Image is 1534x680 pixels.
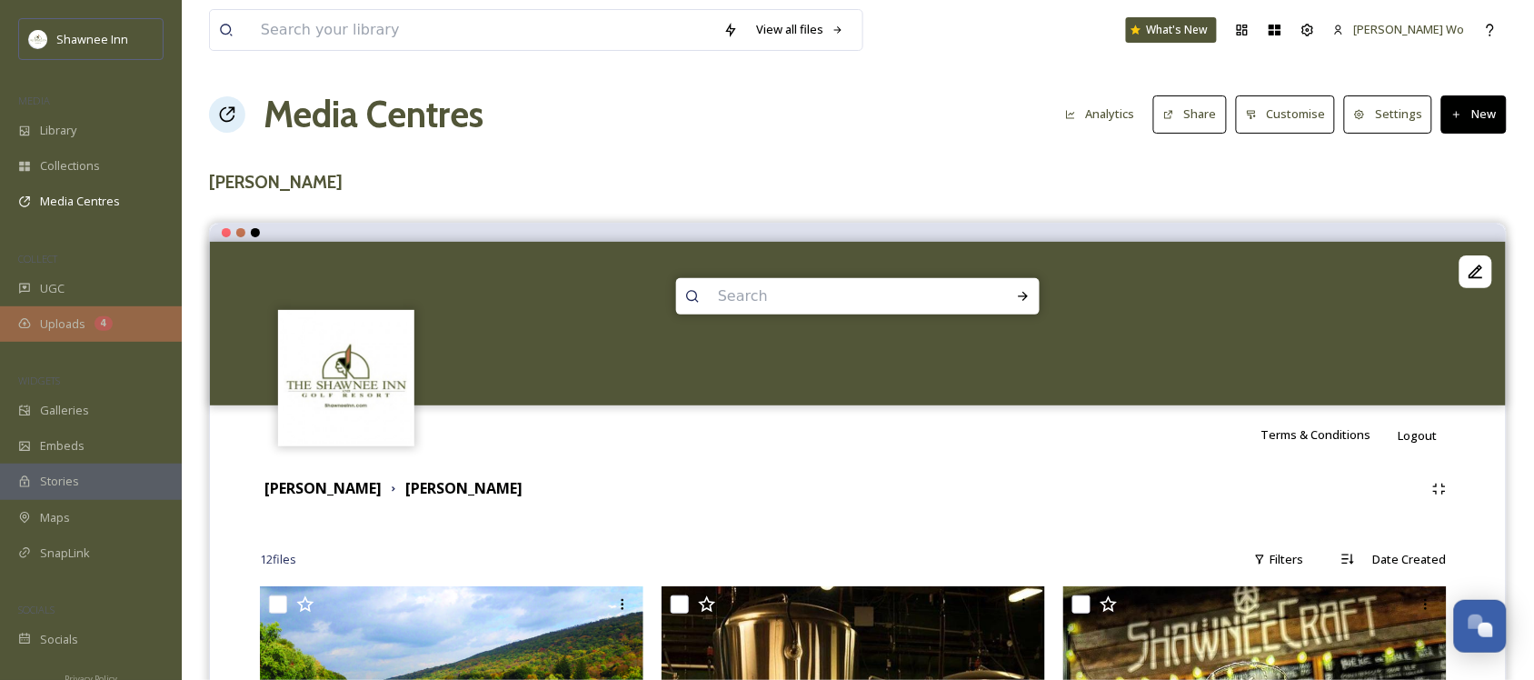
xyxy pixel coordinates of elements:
[1236,95,1345,133] a: Customise
[18,252,57,265] span: COLLECT
[18,94,50,107] span: MEDIA
[709,276,958,316] input: Search
[1153,95,1227,133] button: Share
[1126,17,1217,43] a: What's New
[40,473,79,490] span: Stories
[260,551,296,568] span: 12 file s
[1261,426,1371,443] span: Terms & Conditions
[1245,542,1313,577] div: Filters
[1344,95,1432,133] button: Settings
[18,603,55,616] span: SOCIALS
[1364,542,1456,577] div: Date Created
[1441,95,1507,133] button: New
[281,312,413,444] img: shawnee-300x300.jpg
[1056,96,1144,132] button: Analytics
[40,193,120,210] span: Media Centres
[252,10,714,50] input: Search your library
[40,122,76,139] span: Library
[1324,12,1474,47] a: [PERSON_NAME] Wo
[40,402,89,419] span: Galleries
[1344,95,1441,133] a: Settings
[1261,424,1399,445] a: Terms & Conditions
[40,509,70,526] span: Maps
[264,478,382,498] strong: [PERSON_NAME]
[40,315,85,333] span: Uploads
[40,157,100,175] span: Collections
[1354,21,1465,37] span: [PERSON_NAME] Wo
[29,30,47,48] img: shawnee-300x300.jpg
[40,437,85,455] span: Embeds
[1236,95,1336,133] button: Customise
[40,280,65,297] span: UGC
[1056,96,1153,132] a: Analytics
[18,374,60,387] span: WIDGETS
[56,31,128,47] span: Shawnee Inn
[1399,427,1438,444] span: Logout
[264,87,483,142] a: Media Centres
[95,316,113,331] div: 4
[405,478,523,498] strong: [PERSON_NAME]
[1454,600,1507,653] button: Open Chat
[747,12,853,47] a: View all files
[40,545,90,562] span: SnapLink
[40,631,78,648] span: Socials
[209,169,1507,195] h3: [PERSON_NAME]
